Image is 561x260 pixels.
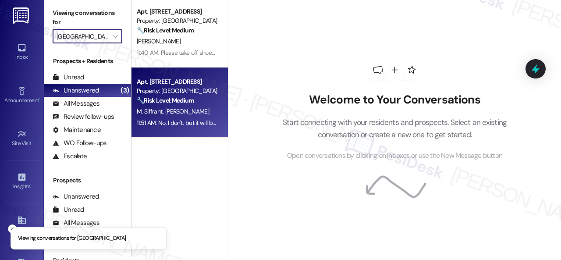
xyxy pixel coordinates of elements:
i:  [113,33,117,40]
div: All Messages [53,99,99,108]
div: Unanswered [53,192,99,201]
label: Viewing conversations for [53,6,122,29]
strong: 🔧 Risk Level: Medium [137,26,194,34]
input: All communities [57,29,108,43]
div: Property: [GEOGRAPHIC_DATA] [137,16,218,25]
div: 11:51 AM: No, I don't, but it will be until [DATE] ([DATE]), according to the site team. Thank yo... [137,119,410,127]
span: • [32,139,33,145]
div: Prospects + Residents [44,57,131,66]
span: M. Siffrant [137,107,165,115]
span: [PERSON_NAME] [137,37,181,45]
span: Open conversations by clicking on inboxes or use the New Message button [287,150,502,161]
div: Unread [53,73,84,82]
strong: 🔧 Risk Level: Medium [137,96,194,104]
a: Buildings [4,213,39,236]
div: Review follow-ups [53,112,114,121]
a: Inbox [4,40,39,64]
div: All Messages [53,218,99,228]
div: Escalate [53,152,87,161]
div: Property: [GEOGRAPHIC_DATA] [137,86,218,96]
p: Start connecting with your residents and prospects. Select an existing conversation or create a n... [270,116,520,141]
div: (3) [118,84,131,97]
div: Unanswered [53,86,99,95]
button: Close toast [8,224,17,233]
div: Maintenance [53,125,101,135]
img: ResiDesk Logo [13,7,31,24]
div: Unread [53,205,84,214]
p: Viewing conversations for [GEOGRAPHIC_DATA] [18,235,126,242]
span: • [39,96,40,102]
span: [PERSON_NAME] [165,107,209,115]
a: Site Visit • [4,127,39,150]
div: Apt. [STREET_ADDRESS] [137,7,218,16]
h2: Welcome to Your Conversations [270,93,520,107]
div: WO Follow-ups [53,139,107,148]
a: Insights • [4,170,39,193]
span: • [30,182,32,188]
div: Apt. [STREET_ADDRESS] [137,77,218,86]
div: 11:40 AM: Please take off shoes my floor are getting dirty [137,49,278,57]
div: Prospects [44,176,131,185]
